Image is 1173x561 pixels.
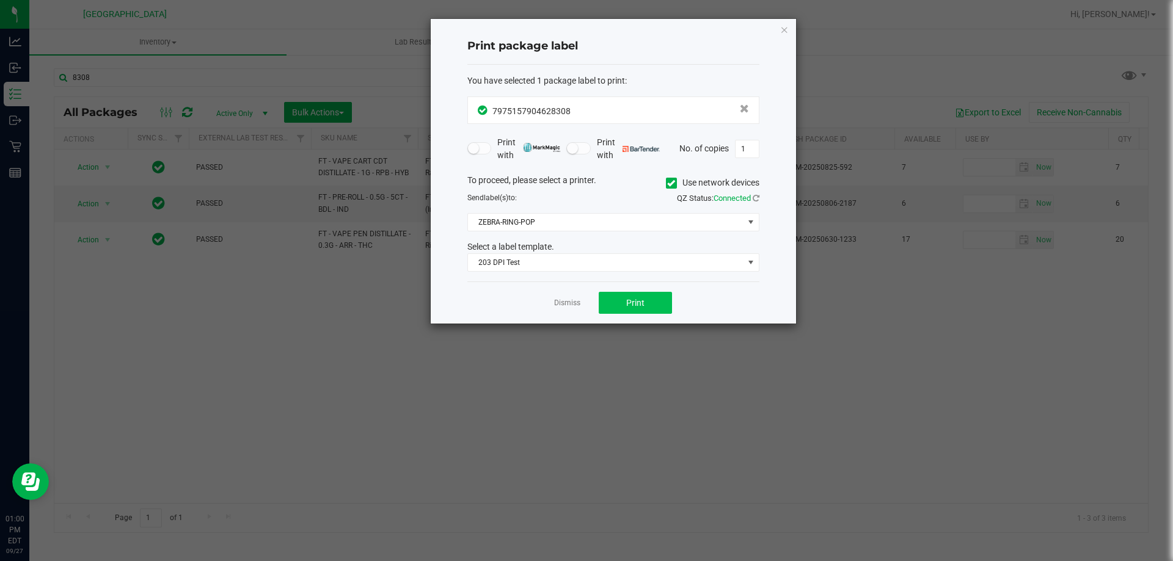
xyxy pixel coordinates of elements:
span: You have selected 1 package label to print [467,76,625,85]
img: mark_magic_cybra.png [523,143,560,152]
div: To proceed, please select a printer. [458,174,769,192]
iframe: Resource center [12,463,49,500]
span: 7975157904628308 [492,106,571,116]
span: label(s) [484,194,508,202]
a: Dismiss [554,298,580,308]
div: Select a label template. [458,241,769,253]
button: Print [599,292,672,314]
div: : [467,74,759,87]
span: Print [626,298,645,308]
h4: Print package label [467,38,759,54]
span: 203 DPI Test [468,254,744,271]
label: Use network devices [666,176,759,189]
span: QZ Status: [677,194,759,203]
img: bartender.png [623,146,660,152]
span: In Sync [478,104,489,117]
span: No. of copies [679,143,729,153]
span: Print with [497,136,560,162]
span: Send to: [467,194,517,202]
span: Print with [597,136,660,162]
span: Connected [714,194,751,203]
span: ZEBRA-RING-POP [468,214,744,231]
